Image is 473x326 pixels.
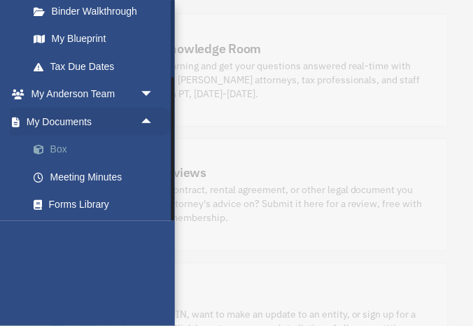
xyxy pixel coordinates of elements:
[10,80,175,108] a: My Anderson Teamarrow_drop_down
[24,14,449,127] a: Platinum Knowledge Room Further your learning and get your questions answered real-time with dire...
[20,163,175,191] a: Meeting Minutes
[20,25,175,53] a: My Blueprint
[24,139,449,252] a: Contract Reviews Do you have a contract, rental agreement, or other legal document you would like...
[20,218,175,246] a: Notarize
[106,59,423,101] div: Further your learning and get your questions answered real-time with direct access to [PERSON_NAM...
[106,40,262,57] div: Platinum Knowledge Room
[20,52,175,80] a: Tax Due Dates
[140,108,168,136] span: arrow_drop_up
[140,80,168,109] span: arrow_drop_down
[20,191,175,219] a: Forms Library
[20,136,175,164] a: Box
[10,108,175,136] a: My Documentsarrow_drop_up
[106,183,423,225] div: Do you have a contract, rental agreement, or other legal document you would like an attorney's ad...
